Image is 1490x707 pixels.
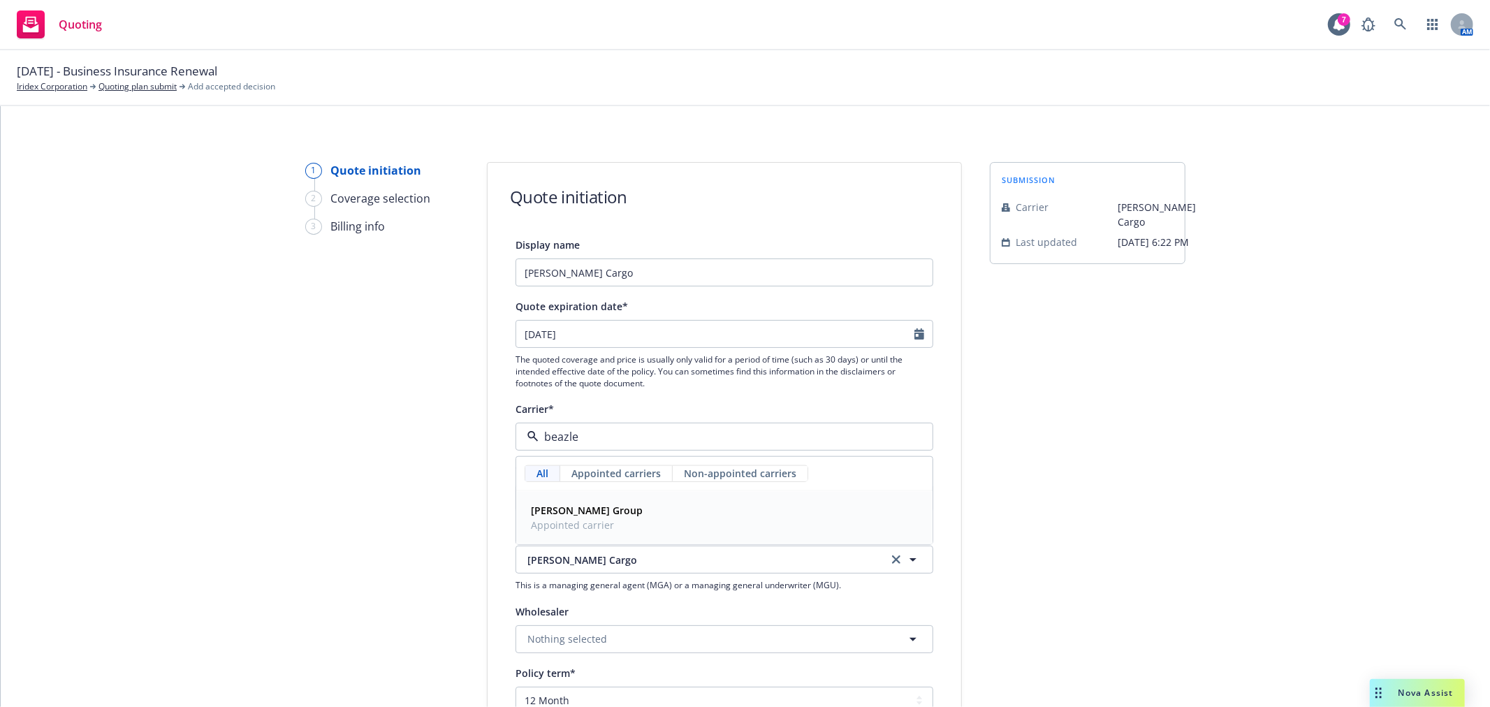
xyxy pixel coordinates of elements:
[17,62,217,80] span: [DATE] - Business Insurance Renewal
[527,553,867,567] span: [PERSON_NAME] Cargo
[17,80,87,93] a: Iridex Corporation
[516,321,914,347] input: MM/DD/YYYY
[1338,13,1350,26] div: 7
[1118,235,1196,249] span: [DATE] 6:22 PM
[1370,679,1465,707] button: Nova Assist
[516,625,933,653] button: Nothing selected
[1398,687,1454,699] span: Nova Assist
[516,238,580,252] span: Display name
[1419,10,1447,38] a: Switch app
[11,5,108,44] a: Quoting
[330,218,385,235] div: Billing info
[305,191,322,207] div: 2
[305,163,322,179] div: 1
[1387,10,1415,38] a: Search
[527,632,607,646] span: Nothing selected
[98,80,177,93] a: Quoting plan submit
[888,551,905,568] a: clear selection
[330,162,421,179] div: Quote initiation
[305,219,322,235] div: 3
[510,185,627,208] h1: Quote initiation
[539,428,905,445] input: Select a carrier
[1016,235,1077,249] span: Last updated
[914,328,924,340] svg: Calendar
[536,466,548,481] span: All
[188,80,275,93] span: Add accepted decision
[1016,200,1049,214] span: Carrier
[531,504,643,517] strong: [PERSON_NAME] Group
[516,579,933,591] span: This is a managing general agent (MGA) or a managing general underwriter (MGU).
[1354,10,1382,38] a: Report a Bug
[516,353,933,389] span: The quoted coverage and price is usually only valid for a period of time (such as 30 days) or unt...
[1370,679,1387,707] div: Drag to move
[531,518,643,532] span: Appointed carrier
[330,190,430,207] div: Coverage selection
[1002,174,1056,186] span: submission
[516,402,554,416] span: Carrier*
[571,466,661,481] span: Appointed carriers
[516,605,569,618] span: Wholesaler
[516,666,576,680] span: Policy term*
[516,300,628,313] span: Quote expiration date*
[684,466,796,481] span: Non-appointed carriers
[59,19,102,30] span: Quoting
[516,546,933,574] button: [PERSON_NAME] Cargoclear selection
[1118,200,1196,229] span: [PERSON_NAME] Cargo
